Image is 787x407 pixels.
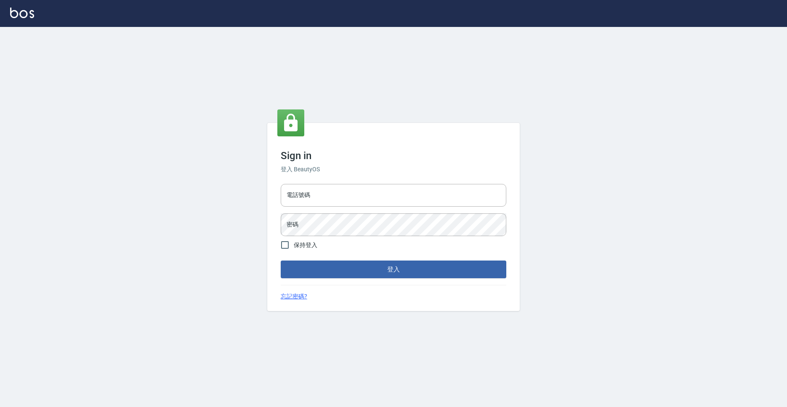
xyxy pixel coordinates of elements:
span: 保持登入 [294,241,317,250]
button: 登入 [281,261,506,278]
a: 忘記密碼? [281,292,307,301]
h3: Sign in [281,150,506,162]
img: Logo [10,8,34,18]
h6: 登入 BeautyOS [281,165,506,174]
